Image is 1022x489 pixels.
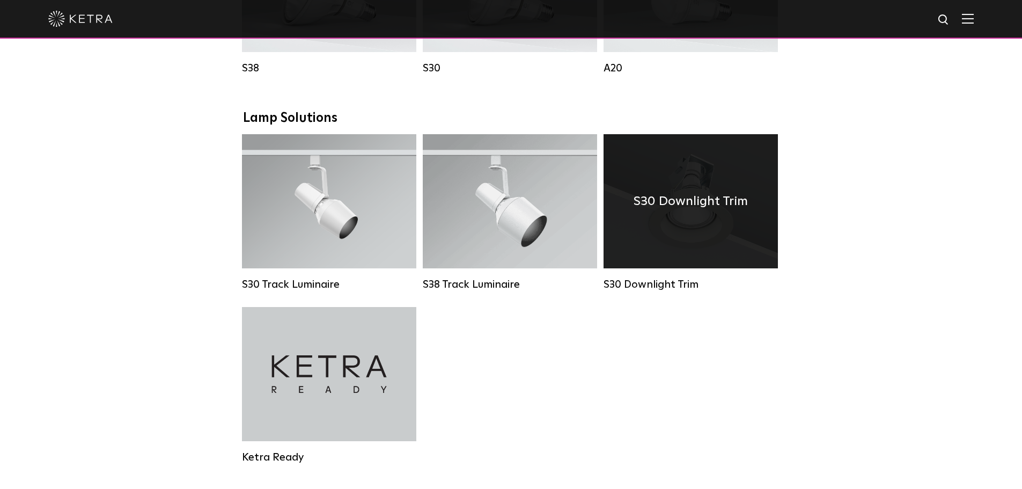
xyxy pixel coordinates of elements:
[604,278,778,291] div: S30 Downlight Trim
[242,278,416,291] div: S30 Track Luminaire
[242,62,416,75] div: S38
[242,451,416,464] div: Ketra Ready
[423,62,597,75] div: S30
[48,11,113,27] img: ketra-logo-2019-white
[937,13,951,27] img: search icon
[243,111,780,126] div: Lamp Solutions
[242,307,416,464] a: Ketra Ready Ketra Ready
[634,191,748,211] h4: S30 Downlight Trim
[962,13,974,24] img: Hamburger%20Nav.svg
[242,134,416,291] a: S30 Track Luminaire Lumen Output:1100Colors:White / BlackBeam Angles:15° / 25° / 40° / 60° / 90°W...
[423,278,597,291] div: S38 Track Luminaire
[604,134,778,291] a: S30 Downlight Trim S30 Downlight Trim
[604,62,778,75] div: A20
[423,134,597,291] a: S38 Track Luminaire Lumen Output:1100Colors:White / BlackBeam Angles:10° / 25° / 40° / 60°Wattage...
